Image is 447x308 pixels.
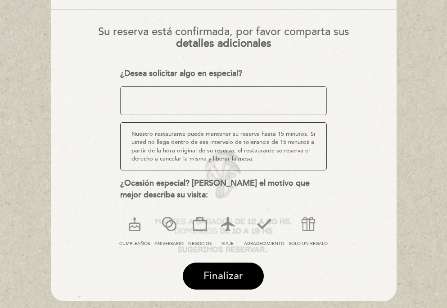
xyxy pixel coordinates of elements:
[119,241,150,246] span: CUMPLEAÑOS
[120,68,327,80] div: ¿Desea solicitar algo en especial?
[120,178,327,201] div: ¿Ocasión especial? [PERSON_NAME] el motivo que mejor describa su visita:
[221,241,234,246] span: VIAJE
[183,263,264,290] button: Finalizar
[120,122,327,170] div: Nuestro restaurante puede mantener su reserva hasta 15 minutos. Si usted no llega dentro de ese i...
[154,241,184,246] span: ANIVERSARIO
[176,37,271,50] b: detalles adicionales
[98,25,349,38] span: Su reserva está confirmada, por favor comparta sus
[203,270,243,282] span: Finalizar
[244,241,284,246] span: AGRADECIMIENTO
[188,241,212,246] span: NEGOCIOS
[289,241,328,246] span: SOLO UN REGALO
